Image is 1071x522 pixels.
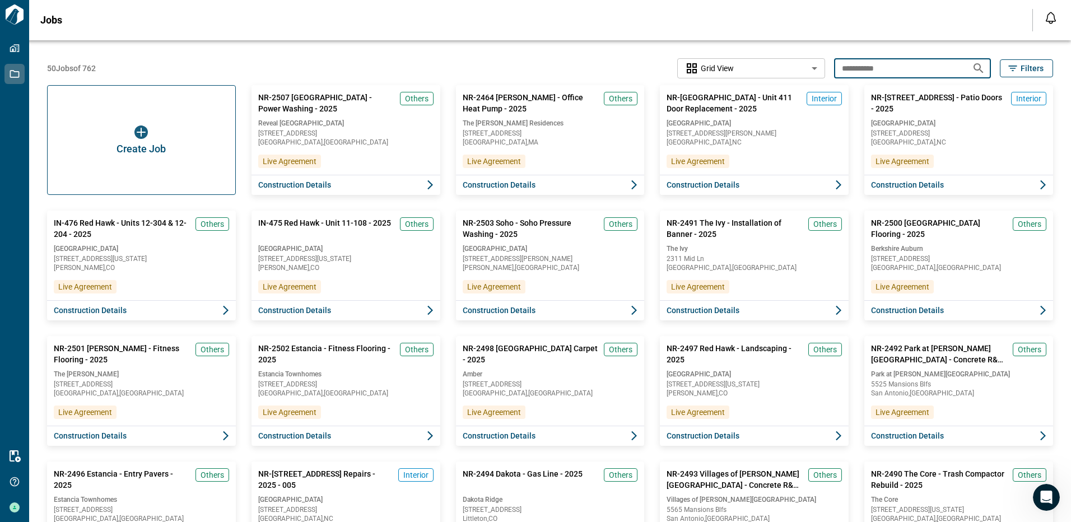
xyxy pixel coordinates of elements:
[463,506,638,513] span: [STREET_ADDRESS]
[701,63,734,74] span: Grid View
[463,255,638,262] span: [STREET_ADDRESS][PERSON_NAME]
[871,179,944,190] span: Construction Details
[405,218,429,230] span: Others
[54,305,127,316] span: Construction Details
[671,156,725,167] span: Live Agreement
[667,515,842,522] span: San Antonio , [GEOGRAPHIC_DATA]
[1042,9,1060,27] button: Open notification feed
[871,92,1007,114] span: NR-[STREET_ADDRESS] - Patio Doors - 2025
[258,370,434,379] span: Estancia Townhomes
[456,426,645,446] button: Construction Details
[54,244,229,253] span: [GEOGRAPHIC_DATA]
[871,495,1046,504] span: The Core
[463,468,583,491] span: NR-2494 Dakota - Gas Line - 2025
[864,426,1053,446] button: Construction Details
[671,281,725,292] span: Live Agreement
[263,156,316,167] span: Live Agreement
[667,139,842,146] span: [GEOGRAPHIC_DATA] , NC
[609,218,632,230] span: Others
[463,92,600,114] span: NR-2464 [PERSON_NAME] - Office Heat Pump - 2025
[1021,63,1044,74] span: Filters
[405,344,429,355] span: Others
[667,506,842,513] span: 5565 Mansions Blfs
[456,300,645,320] button: Construction Details
[54,506,229,513] span: [STREET_ADDRESS]
[1018,469,1041,481] span: Others
[667,305,739,316] span: Construction Details
[667,244,842,253] span: The Ivy
[258,217,391,240] span: IN-475 Red Hawk - Unit 11-108 - 2025
[258,343,395,365] span: NR-2502 Estancia - Fitness Flooring - 2025
[467,407,521,418] span: Live Agreement
[463,390,638,397] span: [GEOGRAPHIC_DATA] , [GEOGRAPHIC_DATA]
[463,515,638,522] span: Littleton , CO
[54,264,229,271] span: [PERSON_NAME] , CO
[864,300,1053,320] button: Construction Details
[871,130,1046,137] span: [STREET_ADDRESS]
[405,93,429,104] span: Others
[201,469,224,481] span: Others
[258,119,434,128] span: Reveal [GEOGRAPHIC_DATA]
[871,305,944,316] span: Construction Details
[54,217,191,240] span: IN-476 Red Hawk - Units 12-304 & 12-204 - 2025
[667,255,842,262] span: 2311 Mid Ln
[258,179,331,190] span: Construction Details
[258,381,434,388] span: [STREET_ADDRESS]
[667,495,842,504] span: Villages of [PERSON_NAME][GEOGRAPHIC_DATA]
[812,93,837,104] span: Interior
[201,344,224,355] span: Others
[463,430,535,441] span: Construction Details
[463,264,638,271] span: [PERSON_NAME] , [GEOGRAPHIC_DATA]
[403,469,429,481] span: Interior
[660,175,849,195] button: Construction Details
[609,344,632,355] span: Others
[667,468,804,491] span: NR-2493 Villages of [PERSON_NAME][GEOGRAPHIC_DATA] - Concrete R&R - 2025
[871,390,1046,397] span: San Antonio , [GEOGRAPHIC_DATA]
[463,370,638,379] span: Amber
[463,119,638,128] span: The [PERSON_NAME] Residences
[864,175,1053,195] button: Construction Details
[876,156,929,167] span: Live Agreement
[258,430,331,441] span: Construction Details
[1033,484,1060,511] iframe: Intercom live chat
[871,506,1046,513] span: [STREET_ADDRESS][US_STATE]
[667,217,804,240] span: NR-2491 The Ivy - Installation of Banner - 2025
[967,57,990,80] button: Search jobs
[871,139,1046,146] span: [GEOGRAPHIC_DATA] , NC
[117,143,166,155] span: Create Job
[258,515,434,522] span: [GEOGRAPHIC_DATA] , NC
[134,125,148,139] img: icon button
[876,281,929,292] span: Live Agreement
[258,264,434,271] span: [PERSON_NAME] , CO
[813,344,837,355] span: Others
[667,92,802,114] span: NR-[GEOGRAPHIC_DATA] - Unit 411 Door Replacement - 2025
[54,343,191,365] span: NR-2501 [PERSON_NAME] - Fitness Flooring - 2025
[258,468,394,491] span: NR-[STREET_ADDRESS] Repairs - 2025 - 005
[871,119,1046,128] span: [GEOGRAPHIC_DATA]
[263,407,316,418] span: Live Agreement
[258,255,434,262] span: [STREET_ADDRESS][US_STATE]
[871,370,1046,379] span: Park at [PERSON_NAME][GEOGRAPHIC_DATA]
[871,343,1008,365] span: NR-2492 Park at [PERSON_NAME][GEOGRAPHIC_DATA] - Concrete R&R - 2025
[258,495,434,504] span: [GEOGRAPHIC_DATA]
[667,119,842,128] span: [GEOGRAPHIC_DATA]
[456,175,645,195] button: Construction Details
[258,305,331,316] span: Construction Details
[47,426,236,446] button: Construction Details
[871,430,944,441] span: Construction Details
[47,300,236,320] button: Construction Details
[258,244,434,253] span: [GEOGRAPHIC_DATA]
[201,218,224,230] span: Others
[258,92,395,114] span: NR-2507 [GEOGRAPHIC_DATA] - Power Washing - 2025
[667,130,842,137] span: [STREET_ADDRESS][PERSON_NAME]
[463,381,638,388] span: [STREET_ADDRESS]
[258,130,434,137] span: [STREET_ADDRESS]
[1018,218,1041,230] span: Others
[609,469,632,481] span: Others
[54,515,229,522] span: [GEOGRAPHIC_DATA] , [GEOGRAPHIC_DATA]
[263,281,316,292] span: Live Agreement
[813,218,837,230] span: Others
[258,139,434,146] span: [GEOGRAPHIC_DATA] , [GEOGRAPHIC_DATA]
[463,343,600,365] span: NR-2498 [GEOGRAPHIC_DATA] Carpet - 2025
[671,407,725,418] span: Live Agreement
